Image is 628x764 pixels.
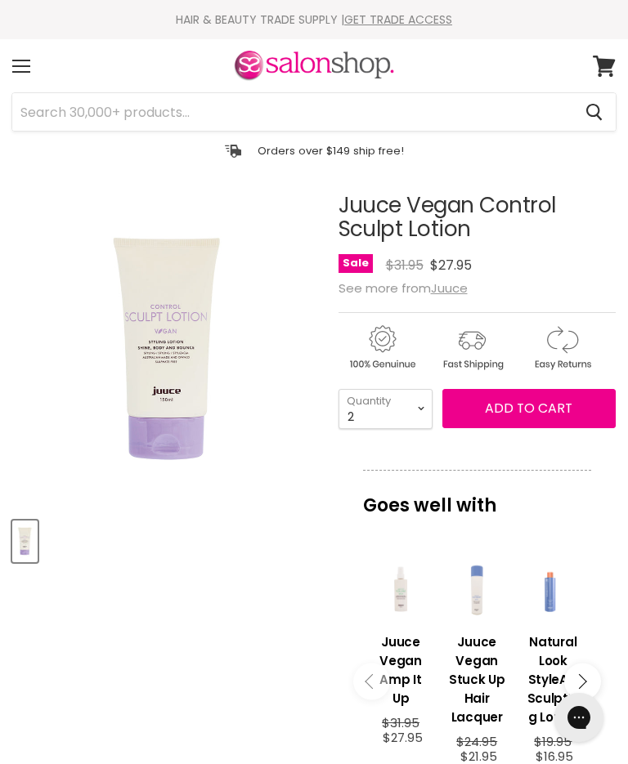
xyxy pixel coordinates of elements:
[371,620,431,716] a: View product:Juuce Vegan Amp It Up
[12,93,572,131] input: Search
[534,733,572,750] span: $19.95
[339,389,433,429] select: Quantity
[10,516,325,562] div: Product thumbnails
[523,620,583,735] a: View product:Natural Look StyleArt Sculpting Lotion
[339,194,616,241] h1: Juuce Vegan Control Sculpt Lotion
[339,254,373,273] span: Sale
[428,323,515,373] img: shipping.gif
[363,470,591,524] p: Goes well with
[339,323,425,373] img: genuine.gif
[371,632,431,708] h3: Juuce Vegan Amp It Up
[518,323,605,373] img: returns.gif
[447,620,507,735] a: View product:Juuce Vegan Stuck Up Hair Lacquer
[339,279,468,297] span: See more from
[12,194,323,504] div: Juuce Vegan Control Sculpt Lotion image. Click or Scroll to Zoom.
[344,11,452,28] a: GET TRADE ACCESS
[383,729,423,746] span: $27.95
[11,92,617,132] form: Product
[456,733,497,750] span: $24.95
[485,399,572,418] span: Add to cart
[431,279,468,297] a: Juuce
[572,93,616,131] button: Search
[382,714,419,731] span: $31.95
[258,144,404,158] p: Orders over $149 ship free!
[442,389,616,428] button: Add to cart
[546,687,612,748] iframe: Gorgias live chat messenger
[14,522,36,561] img: Juuce Vegan Control Sculpt Lotion
[523,632,583,726] h3: Natural Look StyleArt Sculpting Lotion
[12,521,38,562] button: Juuce Vegan Control Sculpt Lotion
[430,256,472,275] span: $27.95
[386,256,424,275] span: $31.95
[447,632,507,726] h3: Juuce Vegan Stuck Up Hair Lacquer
